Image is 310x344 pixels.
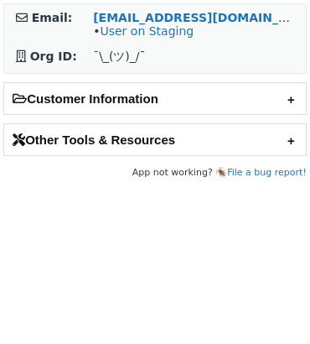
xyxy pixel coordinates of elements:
[30,50,77,63] strong: Org ID:
[32,11,73,24] strong: Email:
[100,24,194,38] a: User on Staging
[93,24,194,38] span: •
[4,124,306,155] h2: Other Tools & Resources
[3,164,307,181] footer: App not working? 🪳
[93,50,145,63] span: ¯\_(ツ)_/¯
[227,167,307,178] a: File a bug report!
[4,83,306,114] h2: Customer Information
